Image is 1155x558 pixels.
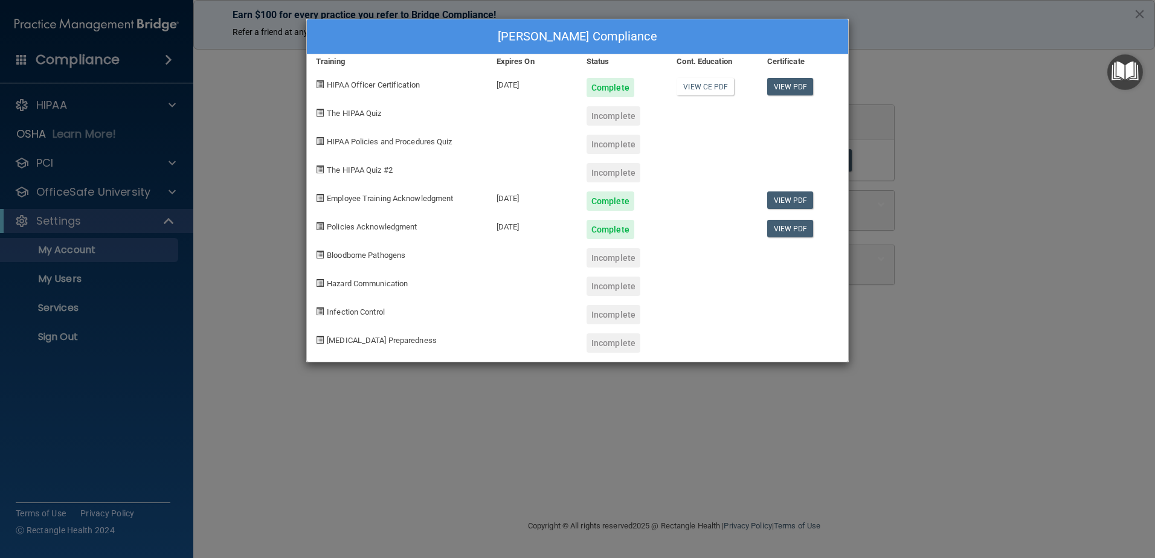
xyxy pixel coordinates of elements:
[307,19,848,54] div: [PERSON_NAME] Compliance
[587,163,640,182] div: Incomplete
[767,78,814,95] a: View PDF
[327,307,385,316] span: Infection Control
[487,54,577,69] div: Expires On
[327,165,393,175] span: The HIPAA Quiz #2
[327,109,381,118] span: The HIPAA Quiz
[758,54,848,69] div: Certificate
[767,191,814,209] a: View PDF
[327,336,437,345] span: [MEDICAL_DATA] Preparedness
[327,80,420,89] span: HIPAA Officer Certification
[327,194,453,203] span: Employee Training Acknowledgment
[767,220,814,237] a: View PDF
[307,54,487,69] div: Training
[587,277,640,296] div: Incomplete
[587,191,634,211] div: Complete
[327,137,452,146] span: HIPAA Policies and Procedures Quiz
[587,333,640,353] div: Incomplete
[487,182,577,211] div: [DATE]
[587,135,640,154] div: Incomplete
[677,78,734,95] a: View CE PDF
[487,69,577,97] div: [DATE]
[327,222,417,231] span: Policies Acknowledgment
[327,279,408,288] span: Hazard Communication
[587,78,634,97] div: Complete
[487,211,577,239] div: [DATE]
[587,305,640,324] div: Incomplete
[587,220,634,239] div: Complete
[668,54,758,69] div: Cont. Education
[587,106,640,126] div: Incomplete
[327,251,405,260] span: Bloodborne Pathogens
[587,248,640,268] div: Incomplete
[1107,54,1143,90] button: Open Resource Center
[577,54,668,69] div: Status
